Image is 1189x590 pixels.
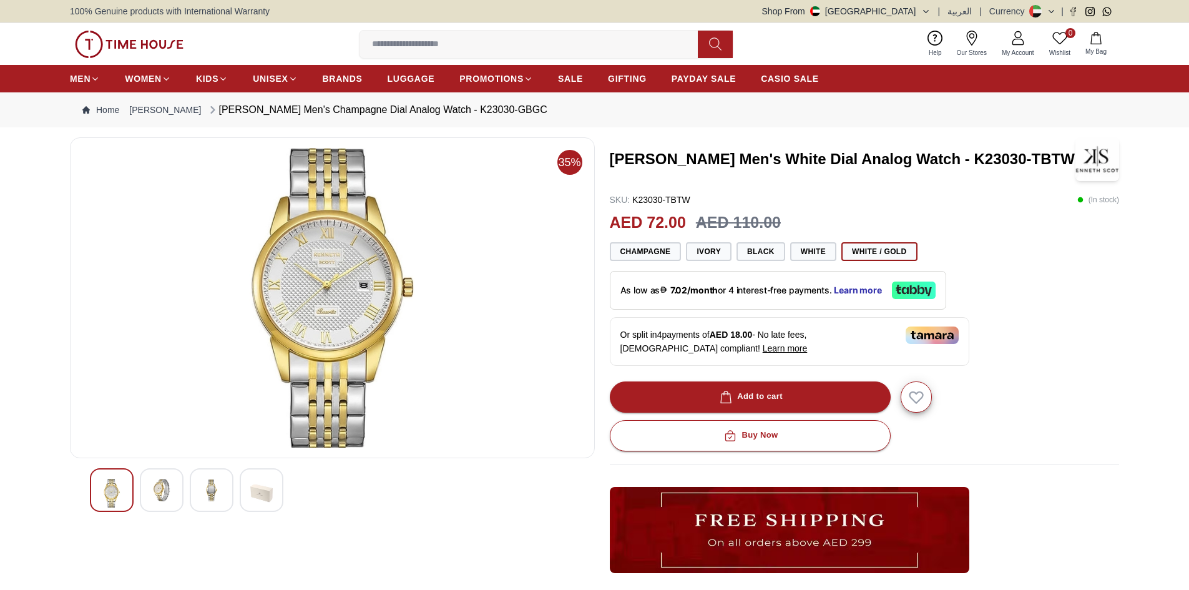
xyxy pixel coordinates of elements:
button: Buy Now [610,420,891,451]
span: My Account [997,48,1039,57]
span: 0 [1065,28,1075,38]
span: UNISEX [253,72,288,85]
a: Facebook [1069,7,1078,16]
button: My Bag [1078,29,1114,59]
img: Tamara [906,327,959,344]
span: PAYDAY SALE [672,72,736,85]
span: | [979,5,982,17]
span: My Bag [1080,47,1112,56]
a: WOMEN [125,67,171,90]
button: Shop From[GEOGRAPHIC_DATA] [762,5,931,17]
button: Ivory [686,242,732,261]
span: KIDS [196,72,218,85]
h2: AED 72.00 [610,211,686,235]
img: Kenneth Scott Men's Champagne Dial Analog Watch - K23030-GBGC [200,479,223,501]
a: Help [921,28,949,60]
span: GIFTING [608,72,647,85]
button: White [790,242,836,261]
a: PAYDAY SALE [672,67,736,90]
button: Champagne [610,242,682,261]
img: Kenneth Scott Men's Champagne Dial Analog Watch - K23030-GBGC [100,479,123,508]
button: Add to cart [610,381,891,413]
div: Buy Now [722,428,778,443]
button: Black [736,242,785,261]
span: SALE [558,72,583,85]
p: ( In stock ) [1077,194,1119,206]
span: Help [924,48,947,57]
img: Kenneth Scott Men's Champagne Dial Analog Watch - K23030-GBGC [250,479,273,508]
span: 35% [557,150,582,175]
a: LUGGAGE [388,67,435,90]
a: BRANDS [323,67,363,90]
div: [PERSON_NAME] Men's Champagne Dial Analog Watch - K23030-GBGC [207,102,547,117]
img: ... [610,487,969,573]
a: Our Stores [949,28,994,60]
span: WOMEN [125,72,162,85]
a: SALE [558,67,583,90]
a: 0Wishlist [1042,28,1078,60]
span: CASIO SALE [761,72,819,85]
h3: [PERSON_NAME] Men's White Dial Analog Watch - K23030-TBTW [610,149,1076,169]
span: 100% Genuine products with International Warranty [70,5,270,17]
span: LUGGAGE [388,72,435,85]
a: CASIO SALE [761,67,819,90]
a: KIDS [196,67,228,90]
a: UNISEX [253,67,297,90]
div: Add to cart [717,390,783,404]
img: ... [75,31,183,58]
span: | [1061,5,1064,17]
button: العربية [947,5,972,17]
span: SKU : [610,195,630,205]
img: United Arab Emirates [810,6,820,16]
span: | [938,5,941,17]
a: MEN [70,67,100,90]
div: Or split in 4 payments of - No late fees, [DEMOGRAPHIC_DATA] compliant! [610,317,969,366]
a: Instagram [1085,7,1095,16]
a: PROMOTIONS [459,67,533,90]
p: K23030-TBTW [610,194,690,206]
nav: Breadcrumb [70,92,1119,127]
span: MEN [70,72,91,85]
span: PROMOTIONS [459,72,524,85]
span: BRANDS [323,72,363,85]
span: Wishlist [1044,48,1075,57]
a: Home [82,104,119,116]
span: AED 18.00 [710,330,752,340]
a: GIFTING [608,67,647,90]
a: [PERSON_NAME] [129,104,201,116]
h3: AED 110.00 [696,211,781,235]
div: Currency [989,5,1030,17]
img: Kenneth Scott Men's White Dial Analog Watch - K23030-TBTW [1075,137,1119,181]
img: Kenneth Scott Men's Champagne Dial Analog Watch - K23030-GBGC [81,148,584,448]
img: Kenneth Scott Men's Champagne Dial Analog Watch - K23030-GBGC [150,479,173,501]
button: White / Gold [841,242,917,261]
span: Our Stores [952,48,992,57]
span: Learn more [763,343,808,353]
a: Whatsapp [1102,7,1112,16]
